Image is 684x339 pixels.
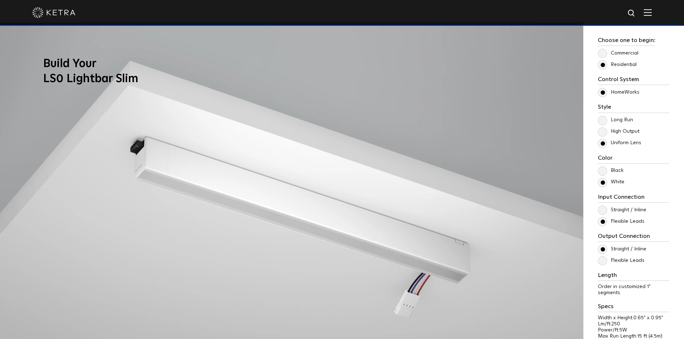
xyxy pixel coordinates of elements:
[32,7,75,18] img: ketra-logo-2019-white
[598,50,638,56] label: Commercial
[633,315,663,320] span: 0.65" x 0.95"
[598,327,669,333] p: Power/ft:
[598,218,645,225] label: Flexible Leads
[644,9,652,16] img: Hamburger%20Nav.svg
[598,246,646,252] label: Straight / Inline
[598,128,639,135] label: High Output
[598,168,624,174] label: Black
[598,62,637,68] label: Residential
[598,207,646,213] label: Straight / Inline
[598,315,669,321] p: Width x Height:
[598,194,669,203] h3: Input Connection
[598,89,639,95] label: HomeWorks
[598,76,669,85] h3: Control System
[598,37,655,46] h3: Choose one to begin:
[598,140,641,146] label: Uniform Lens
[637,334,662,339] span: 15 ft (4.5m)
[598,155,669,164] h3: Color
[598,303,669,312] h3: Specs
[598,272,669,281] h3: Length
[598,284,651,295] span: Order in customized 1" segments.
[598,258,645,264] label: Flexible Leads
[611,321,620,326] span: 250
[598,233,669,242] h3: Output Connection
[598,117,633,123] label: Long Run
[619,328,627,333] span: 5W
[598,321,669,327] p: Lm/ft:
[627,9,636,18] img: search icon
[598,179,624,185] label: White
[598,104,669,113] h3: Style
